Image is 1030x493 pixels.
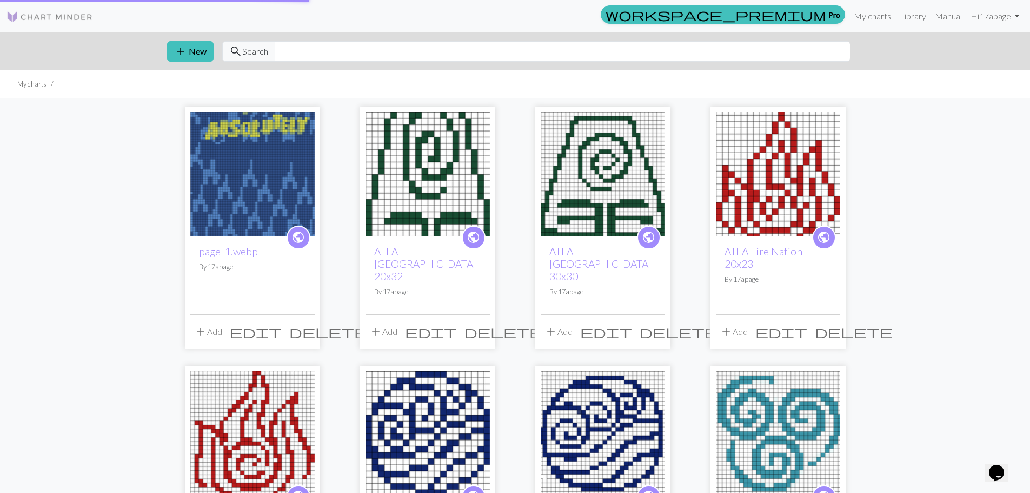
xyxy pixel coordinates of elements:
[636,321,721,342] button: Delete
[716,321,752,342] button: Add
[374,287,481,297] p: By 17apage
[190,112,315,236] img: page_1.webp
[725,245,802,270] a: ATLA Fire Nation 20x23
[817,229,830,246] span: public
[17,79,46,89] li: My charts
[817,227,830,248] i: public
[366,112,490,236] img: ATLA Earth Kingdom 20x32
[720,324,733,339] span: add
[606,7,826,22] span: workspace_premium
[190,321,226,342] button: Add
[541,427,665,437] a: ATLA Water Tribe 30x30
[374,245,476,282] a: ATLA [GEOGRAPHIC_DATA] 20x32
[401,321,461,342] button: Edit
[849,5,895,27] a: My charts
[725,274,832,285] p: By 17apage
[549,287,656,297] p: By 17apage
[637,226,661,249] a: public
[541,321,576,342] button: Add
[174,44,187,59] span: add
[190,168,315,178] a: page_1.webp
[230,324,282,339] span: edit
[601,5,845,24] a: Pro
[716,168,840,178] a: ATLA Fire Nation 20x23
[544,324,557,339] span: add
[895,5,931,27] a: Library
[931,5,966,27] a: Manual
[580,325,632,338] i: Edit
[640,324,717,339] span: delete
[6,10,93,23] img: Logo
[242,45,268,58] span: Search
[287,226,310,249] a: public
[755,324,807,339] span: edit
[226,321,285,342] button: Edit
[642,227,655,248] i: public
[464,324,542,339] span: delete
[366,168,490,178] a: ATLA Earth Kingdom 20x32
[576,321,636,342] button: Edit
[642,229,655,246] span: public
[199,262,306,272] p: By 17apage
[366,427,490,437] a: ATLA Water Tribe 20x20
[467,229,480,246] span: public
[462,226,486,249] a: public
[580,324,632,339] span: edit
[467,227,480,248] i: public
[461,321,546,342] button: Delete
[167,41,214,62] button: New
[230,325,282,338] i: Edit
[755,325,807,338] i: Edit
[405,325,457,338] i: Edit
[229,44,242,59] span: search
[549,245,652,282] a: ATLA [GEOGRAPHIC_DATA] 30x30
[289,324,367,339] span: delete
[966,5,1024,27] a: Hi17apage
[815,324,893,339] span: delete
[291,229,305,246] span: public
[716,427,840,437] a: ATLA Air Nomads 30x30
[366,321,401,342] button: Add
[811,321,896,342] button: Delete
[985,450,1019,482] iframe: chat widget
[194,324,207,339] span: add
[291,227,305,248] i: public
[752,321,811,342] button: Edit
[541,168,665,178] a: ATLA Earth Kingdom 30x30
[812,226,836,249] a: public
[190,427,315,437] a: ATLA Fire Nation 30x34
[285,321,371,342] button: Delete
[405,324,457,339] span: edit
[199,245,258,258] a: page_1.webp
[716,112,840,236] img: ATLA Fire Nation 20x23
[369,324,382,339] span: add
[541,112,665,236] img: ATLA Earth Kingdom 30x30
